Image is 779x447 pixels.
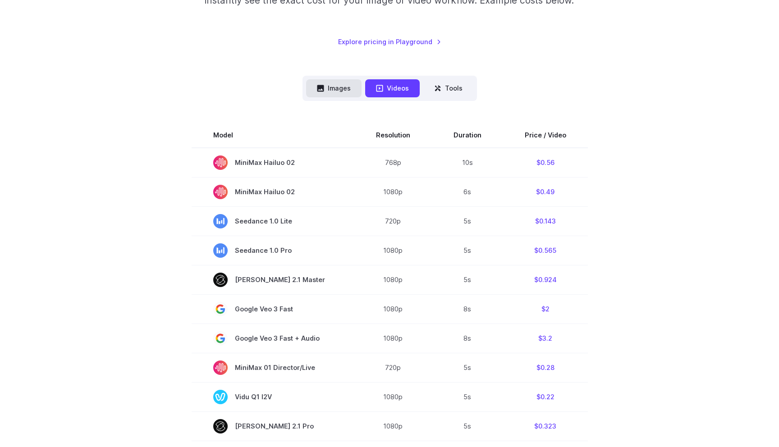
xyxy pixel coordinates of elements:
td: 1080p [354,236,432,265]
td: $0.22 [503,382,588,411]
td: $0.924 [503,265,588,294]
td: $0.323 [503,411,588,441]
span: Google Veo 3 Fast [213,302,333,316]
button: Tools [423,79,473,97]
td: $2 [503,294,588,324]
td: 720p [354,206,432,236]
td: 720p [354,353,432,382]
button: Videos [365,79,420,97]
span: [PERSON_NAME] 2.1 Pro [213,419,333,433]
span: Google Veo 3 Fast + Audio [213,331,333,346]
span: Seedance 1.0 Pro [213,243,333,258]
td: 10s [432,148,503,178]
span: MiniMax Hailuo 02 [213,185,333,199]
button: Images [306,79,362,97]
td: 8s [432,324,503,353]
a: Explore pricing in Playground [338,36,441,47]
th: Model [192,123,354,148]
td: 768p [354,148,432,178]
td: $0.56 [503,148,588,178]
td: $0.565 [503,236,588,265]
td: 1080p [354,382,432,411]
th: Resolution [354,123,432,148]
td: 5s [432,265,503,294]
td: 5s [432,206,503,236]
td: 1080p [354,294,432,324]
th: Price / Video [503,123,588,148]
td: 6s [432,177,503,206]
td: 1080p [354,411,432,441]
td: 8s [432,294,503,324]
td: 1080p [354,177,432,206]
span: MiniMax 01 Director/Live [213,360,333,375]
td: $3.2 [503,324,588,353]
td: 1080p [354,265,432,294]
span: [PERSON_NAME] 2.1 Master [213,273,333,287]
td: 5s [432,411,503,441]
td: $0.143 [503,206,588,236]
td: $0.28 [503,353,588,382]
td: 5s [432,353,503,382]
td: 5s [432,236,503,265]
th: Duration [432,123,503,148]
span: MiniMax Hailuo 02 [213,155,333,170]
span: Seedance 1.0 Lite [213,214,333,228]
td: $0.49 [503,177,588,206]
span: Vidu Q1 I2V [213,390,333,404]
td: 1080p [354,324,432,353]
td: 5s [432,382,503,411]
